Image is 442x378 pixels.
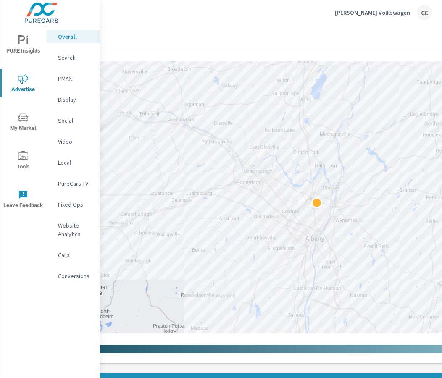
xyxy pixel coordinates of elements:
p: Local [58,158,93,167]
p: [PERSON_NAME] Volkswagen [335,9,410,16]
p: PureCars TV [58,179,93,188]
span: Tools [3,151,43,172]
div: Calls [46,249,100,261]
div: nav menu [0,25,46,218]
p: Video [58,137,93,146]
p: Overall [58,32,93,41]
p: Display [58,95,93,104]
div: Overall [46,30,100,43]
div: CC [417,5,432,20]
div: Search [46,51,100,64]
div: PMAX [46,72,100,85]
span: Leave Feedback [3,190,43,210]
div: Website Analytics [46,219,100,240]
div: Social [46,114,100,127]
p: Website Analytics [58,221,93,238]
div: Conversions [46,270,100,282]
div: Local [46,156,100,169]
p: Social [58,116,93,125]
p: Conversions [58,272,93,280]
p: Calls [58,251,93,259]
p: PMAX [58,74,93,83]
div: PureCars TV [46,177,100,190]
p: Search [58,53,93,62]
div: Display [46,93,100,106]
span: My Market [3,113,43,133]
span: Advertise [3,74,43,94]
div: Fixed Ops [46,198,100,211]
span: PURE Insights [3,35,43,56]
p: Fixed Ops [58,200,93,209]
div: Video [46,135,100,148]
